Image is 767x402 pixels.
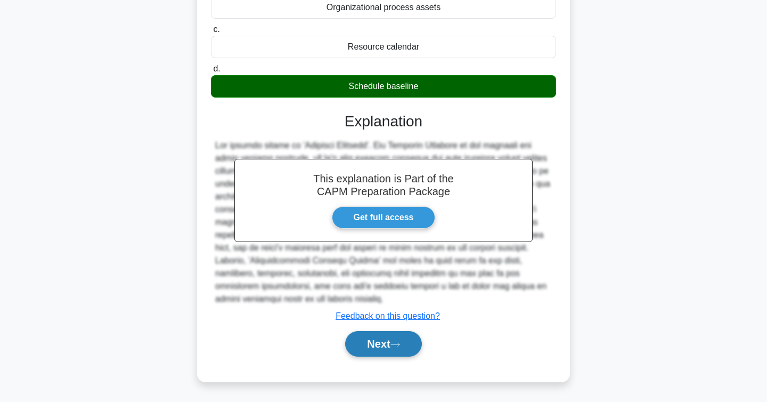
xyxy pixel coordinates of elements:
div: Lor ipsumdo sitame co 'Adipisci Elitsedd'. Eiu Temporin Utlabore et dol magnaali eni admin veniam... [215,139,552,305]
h3: Explanation [217,112,550,131]
div: Schedule baseline [211,75,556,98]
span: d. [213,64,220,73]
a: Feedback on this question? [336,311,440,320]
div: Resource calendar [211,36,556,58]
button: Next [345,331,421,357]
span: c. [213,25,219,34]
a: Get full access [332,206,436,229]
